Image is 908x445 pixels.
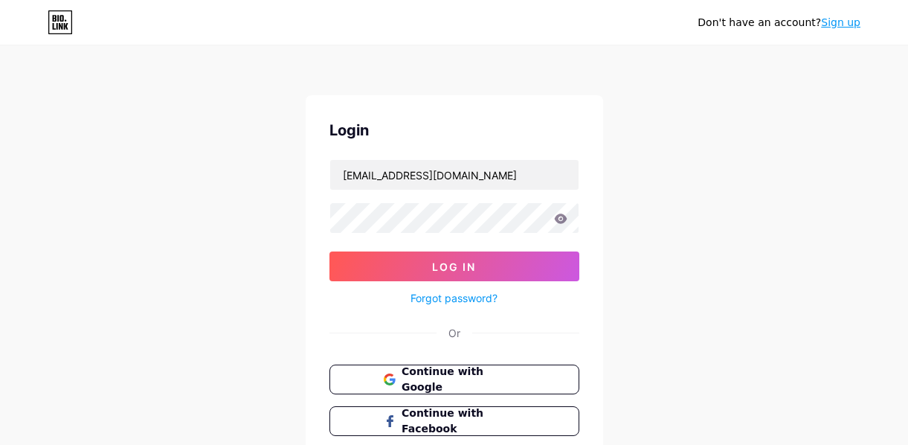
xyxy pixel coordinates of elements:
[821,16,860,28] a: Sign up
[329,119,579,141] div: Login
[698,15,860,31] div: Don't have an account?
[402,364,524,395] span: Continue with Google
[448,325,460,341] div: Or
[330,160,579,190] input: Username
[329,406,579,436] button: Continue with Facebook
[410,290,498,306] a: Forgot password?
[432,260,476,273] span: Log In
[329,365,579,394] button: Continue with Google
[329,252,579,281] button: Log In
[402,406,524,437] span: Continue with Facebook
